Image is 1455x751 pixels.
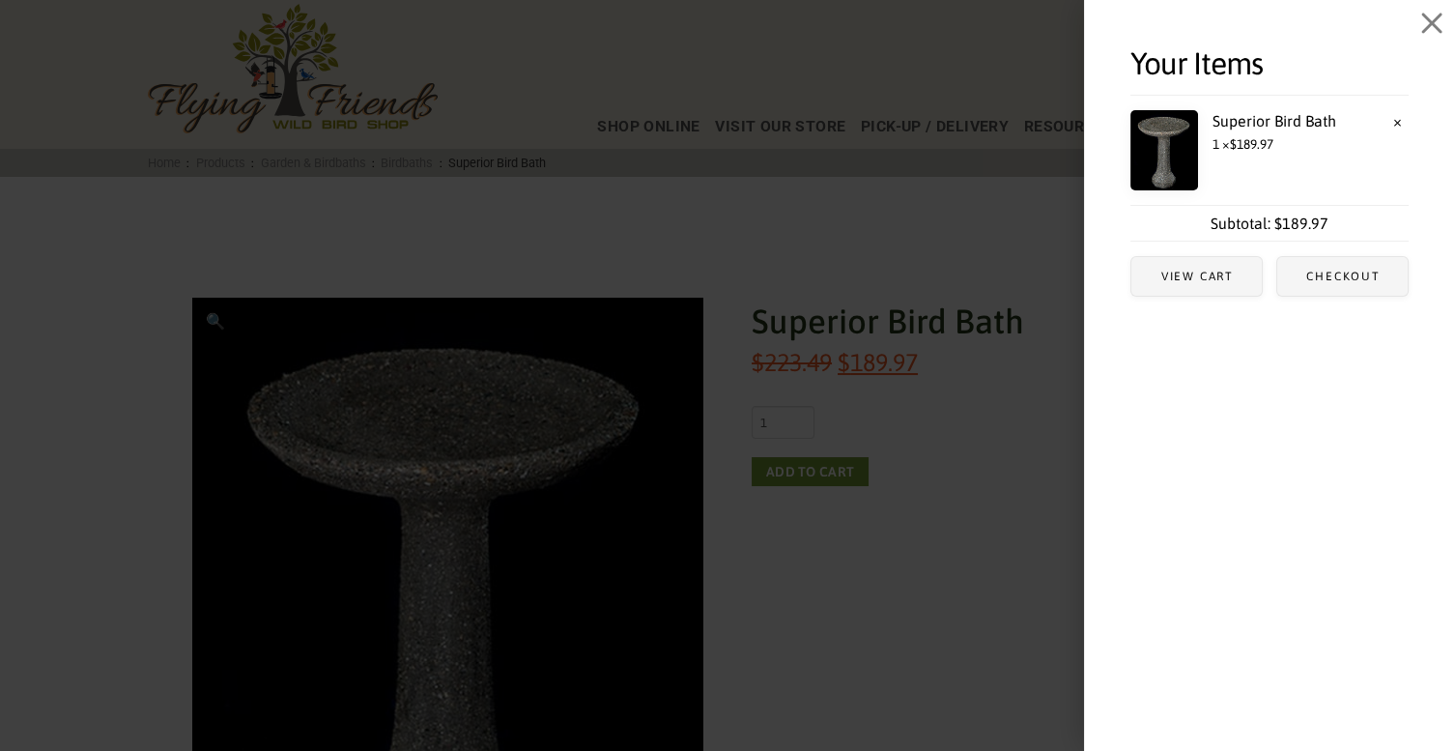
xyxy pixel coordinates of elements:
a: Checkout [1276,256,1409,297]
bdi: 189.97 [1274,215,1328,232]
span: $ [1230,136,1237,152]
span: Checkout [1306,271,1380,282]
span: View cart [1161,271,1234,282]
a: Superior Bird Bath [1130,110,1393,131]
span: 1 × [1130,132,1409,158]
strong: Subtotal: [1211,215,1270,232]
h2: Your Items [1130,46,1409,80]
img: Superior Bird Bath [1130,110,1198,190]
a: Remove Superior Bird Bath from cart [1387,110,1409,131]
bdi: 189.97 [1230,136,1273,152]
span: $ [1274,215,1282,232]
a: View cart [1130,256,1263,297]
